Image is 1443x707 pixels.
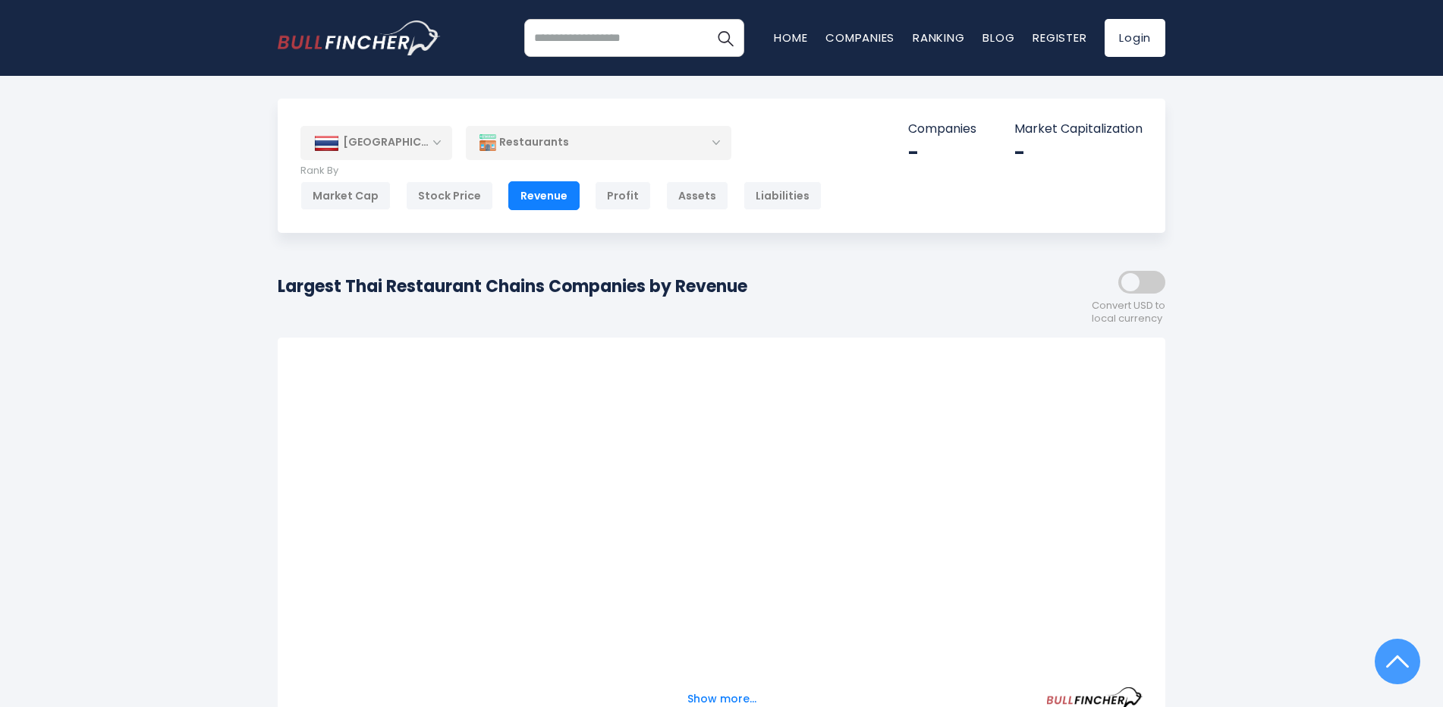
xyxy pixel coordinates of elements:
[508,181,580,210] div: Revenue
[825,30,894,46] a: Companies
[595,181,651,210] div: Profit
[300,165,822,178] p: Rank By
[908,121,976,137] p: Companies
[774,30,807,46] a: Home
[278,274,747,299] h1: Largest Thai Restaurant Chains Companies by Revenue
[1014,121,1143,137] p: Market Capitalization
[706,19,744,57] button: Search
[1033,30,1086,46] a: Register
[1092,300,1165,325] span: Convert USD to local currency
[300,126,452,159] div: [GEOGRAPHIC_DATA]
[744,181,822,210] div: Liabilities
[300,181,391,210] div: Market Cap
[913,30,964,46] a: Ranking
[666,181,728,210] div: Assets
[908,141,976,165] div: -
[466,125,731,160] div: Restaurants
[278,20,441,55] img: bullfincher logo
[406,181,493,210] div: Stock Price
[1105,19,1165,57] a: Login
[982,30,1014,46] a: Blog
[278,20,441,55] a: Go to homepage
[1014,141,1143,165] div: -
